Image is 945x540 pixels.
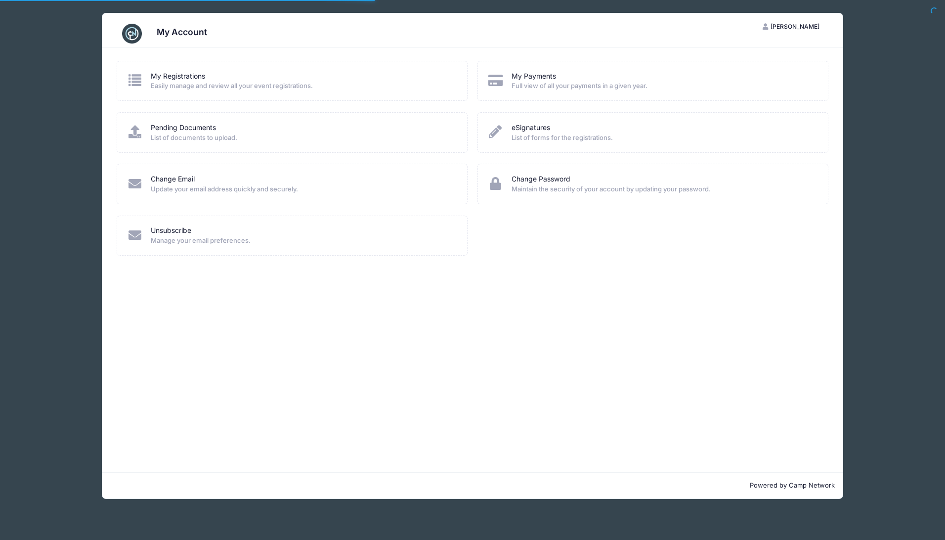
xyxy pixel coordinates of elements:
button: [PERSON_NAME] [754,18,828,35]
span: [PERSON_NAME] [771,23,819,30]
span: Update your email address quickly and securely. [151,184,454,194]
span: Manage your email preferences. [151,236,454,246]
a: eSignatures [512,123,550,133]
span: Full view of all your payments in a given year. [512,81,815,91]
span: List of documents to upload. [151,133,454,143]
img: CampNetwork [122,24,142,44]
a: Pending Documents [151,123,216,133]
a: Change Email [151,174,195,184]
a: Change Password [512,174,570,184]
a: Unsubscribe [151,225,191,236]
span: Easily manage and review all your event registrations. [151,81,454,91]
p: Powered by Camp Network [110,481,835,491]
a: My Registrations [151,71,205,82]
span: List of forms for the registrations. [512,133,815,143]
span: Maintain the security of your account by updating your password. [512,184,815,194]
a: My Payments [512,71,556,82]
h3: My Account [157,27,207,37]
